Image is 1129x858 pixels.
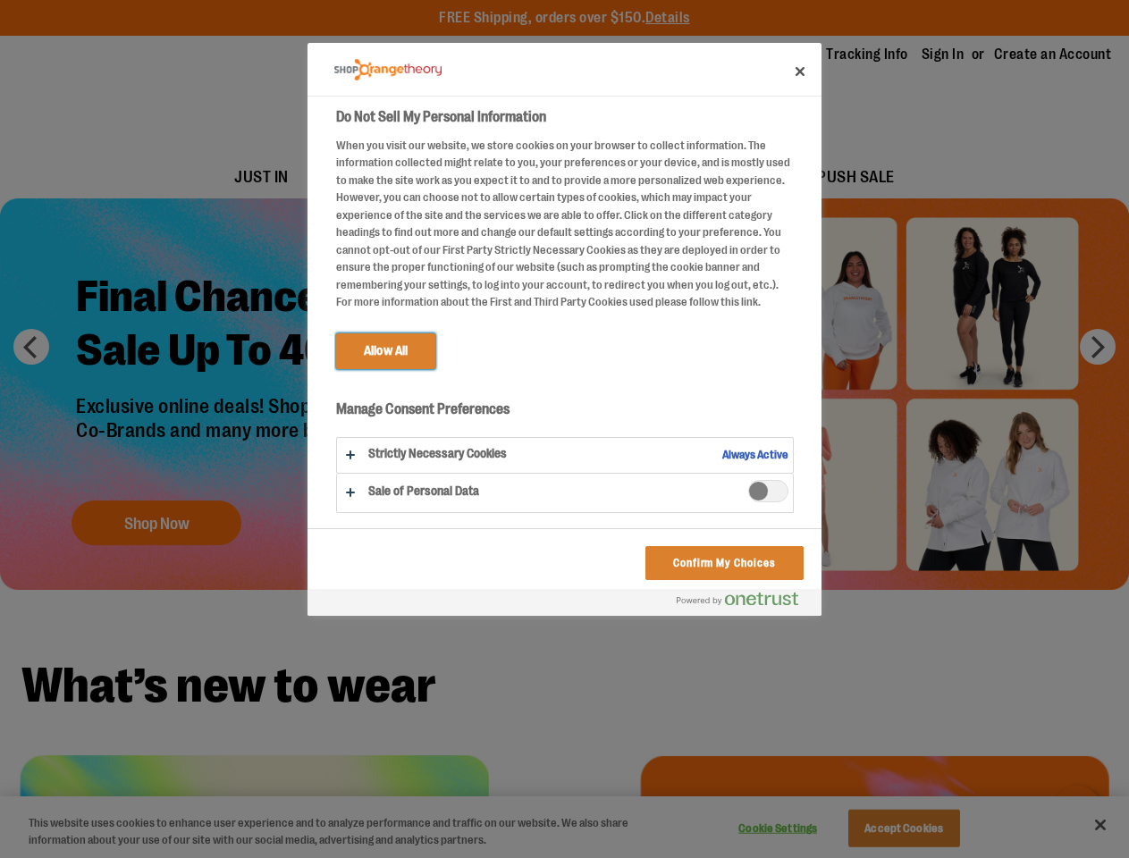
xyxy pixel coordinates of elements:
[336,400,794,428] h3: Manage Consent Preferences
[336,333,435,369] button: Allow All
[677,592,813,614] a: Powered by OneTrust Opens in a new Tab
[677,592,798,606] img: Powered by OneTrust Opens in a new Tab
[748,480,788,502] span: Sale of Personal Data
[780,52,820,91] button: Close
[336,106,794,128] h2: Do Not Sell My Personal Information
[336,137,794,311] div: When you visit our website, we store cookies on your browser to collect information. The informat...
[308,43,821,616] div: Preference center
[334,59,442,81] img: Company Logo
[334,52,442,88] div: Company Logo
[308,43,821,616] div: Do Not Sell My Personal Information
[645,546,804,580] button: Confirm My Choices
